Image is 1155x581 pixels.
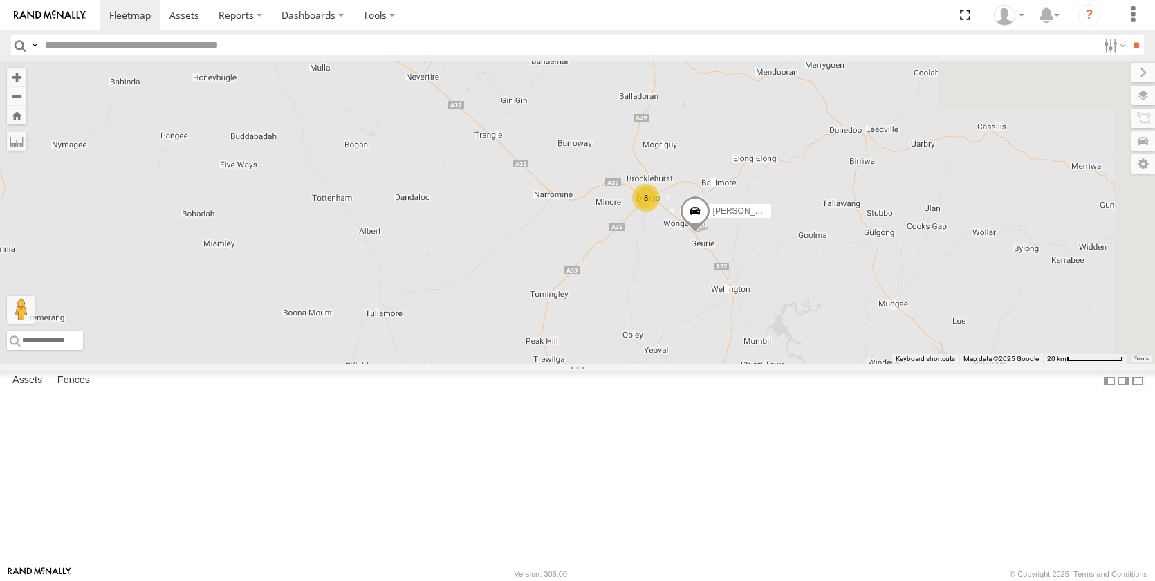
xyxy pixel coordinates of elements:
[713,207,782,216] span: [PERSON_NAME]
[1116,371,1130,391] label: Dock Summary Table to the Right
[1131,371,1145,391] label: Hide Summary Table
[632,184,660,212] div: 8
[1131,154,1155,174] label: Map Settings
[7,86,26,106] button: Zoom out
[1098,35,1128,55] label: Search Filter Options
[1010,570,1147,578] div: © Copyright 2025 -
[7,106,26,124] button: Zoom Home
[1078,4,1100,26] i: ?
[1047,355,1066,362] span: 20 km
[1102,371,1116,391] label: Dock Summary Table to the Left
[7,131,26,151] label: Measure
[29,35,40,55] label: Search Query
[896,354,955,364] button: Keyboard shortcuts
[50,371,97,391] label: Fences
[1134,356,1149,362] a: Terms (opens in new tab)
[515,570,567,578] div: Version: 306.00
[1074,570,1147,578] a: Terms and Conditions
[7,68,26,86] button: Zoom in
[6,371,49,391] label: Assets
[14,10,86,20] img: rand-logo.svg
[963,355,1039,362] span: Map data ©2025 Google
[7,296,35,324] button: Drag Pegman onto the map to open Street View
[8,567,71,581] a: Visit our Website
[989,5,1029,26] div: Jake Allan
[1043,354,1127,364] button: Map scale: 20 km per 78 pixels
